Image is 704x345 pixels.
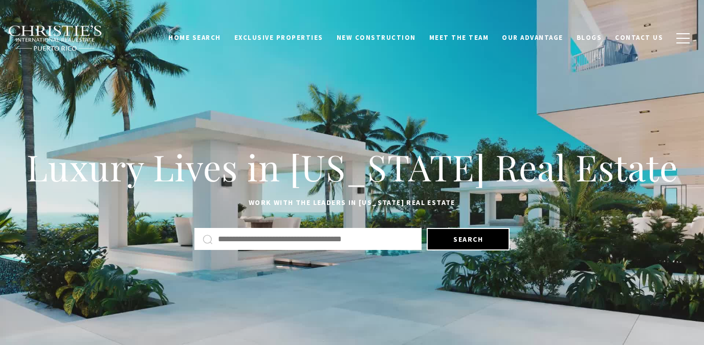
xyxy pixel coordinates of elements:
span: Contact Us [615,33,663,42]
span: Blogs [577,33,602,42]
h1: Luxury Lives in [US_STATE] Real Estate [26,145,678,190]
img: Christie's International Real Estate black text logo [8,25,103,52]
p: Work with the leaders in [US_STATE] Real Estate [26,197,678,209]
span: New Construction [337,33,416,42]
a: Our Advantage [495,28,570,48]
span: Our Advantage [502,33,563,42]
span: Exclusive Properties [234,33,323,42]
a: New Construction [330,28,423,48]
button: Search [427,228,510,250]
a: Exclusive Properties [228,28,330,48]
a: Blogs [570,28,609,48]
a: Home Search [162,28,228,48]
a: Meet the Team [423,28,496,48]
